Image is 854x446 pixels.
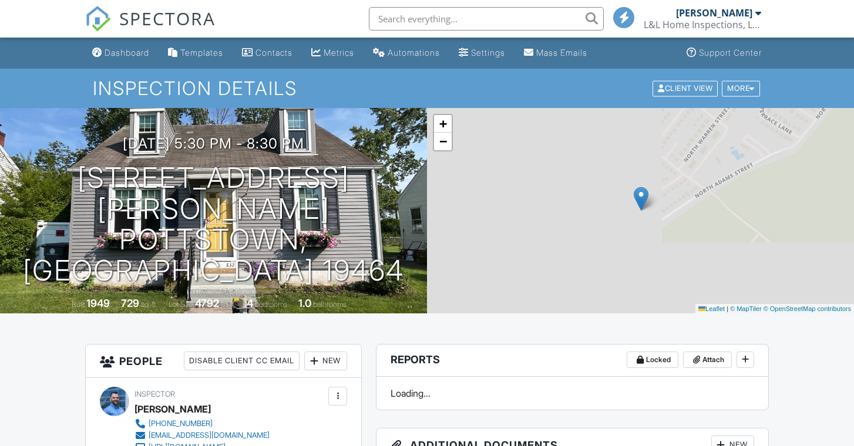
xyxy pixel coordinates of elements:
[149,419,213,428] div: [PHONE_NUMBER]
[19,163,408,286] h1: [STREET_ADDRESS][PERSON_NAME] Pottstown, [GEOGRAPHIC_DATA] 19464
[195,297,219,309] div: 4792
[255,300,287,309] span: bedrooms
[434,115,452,133] a: Zoom in
[169,300,193,309] span: Lot Size
[72,300,85,309] span: Built
[85,6,111,32] img: The Best Home Inspection Software - Spectora
[388,48,440,58] div: Automations
[180,48,223,58] div: Templates
[644,19,761,31] div: L&L Home Inspections, LLC
[163,42,228,64] a: Templates
[653,80,718,96] div: Client View
[298,297,311,309] div: 1.0
[698,305,725,312] a: Leaflet
[764,305,851,312] a: © OpenStreetMap contributors
[434,133,452,150] a: Zoom out
[121,297,139,309] div: 729
[722,80,760,96] div: More
[123,136,304,151] h3: [DATE] 5:30 pm - 8:30 pm
[519,42,592,64] a: Mass Emails
[247,297,253,309] div: 4
[536,48,587,58] div: Mass Emails
[324,48,354,58] div: Metrics
[93,78,761,99] h1: Inspection Details
[119,6,216,31] span: SPECTORA
[85,16,216,40] a: SPECTORA
[676,7,752,19] div: [PERSON_NAME]
[439,116,447,131] span: +
[149,431,270,440] div: [EMAIL_ADDRESS][DOMAIN_NAME]
[454,42,510,64] a: Settings
[634,187,648,211] img: Marker
[682,42,766,64] a: Support Center
[255,48,292,58] div: Contacts
[135,430,270,441] a: [EMAIL_ADDRESS][DOMAIN_NAME]
[727,305,728,312] span: |
[105,48,149,58] div: Dashboard
[135,418,270,430] a: [PHONE_NUMBER]
[651,83,721,92] a: Client View
[304,352,347,370] div: New
[699,48,762,58] div: Support Center
[307,42,359,64] a: Metrics
[221,300,236,309] span: sq.ft.
[369,7,604,31] input: Search everything...
[184,352,300,370] div: Disable Client CC Email
[237,42,297,64] a: Contacts
[135,400,211,418] div: [PERSON_NAME]
[471,48,505,58] div: Settings
[88,42,154,64] a: Dashboard
[439,134,447,148] span: −
[86,344,361,378] h3: People
[313,300,347,309] span: bathrooms
[86,297,110,309] div: 1949
[141,300,157,309] span: sq. ft.
[368,42,445,64] a: Automations (Basic)
[135,390,175,398] span: Inspector
[730,305,762,312] a: © MapTiler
